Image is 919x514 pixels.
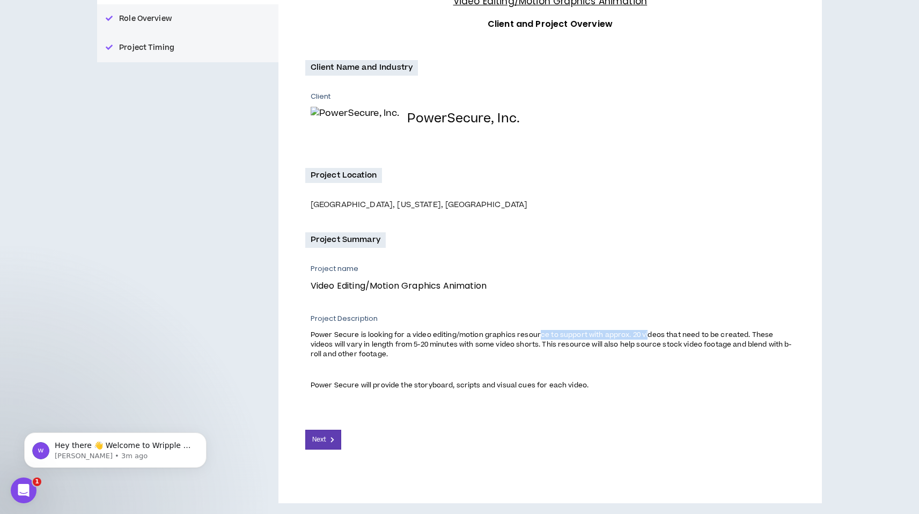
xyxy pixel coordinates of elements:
span: Power Secure is looking for a video editing/motion graphics resource to support with approx. 20 v... [311,330,792,359]
iframe: Intercom notifications message [8,410,223,485]
p: Client [311,92,331,101]
div: [GEOGRAPHIC_DATA], [US_STATE], [GEOGRAPHIC_DATA] [311,199,795,211]
p: Video Editing/Motion Graphics Animation [311,279,787,293]
button: Project Timing [97,33,278,62]
iframe: Intercom live chat [11,478,36,503]
span: Next [312,435,326,445]
p: Client Name and Industry [305,60,418,75]
span: Power Secure will provide the storyboard, scripts and visual cues for each video. [311,380,589,390]
p: Project Location [305,168,382,183]
h4: PowerSecure, Inc. [407,112,520,126]
button: Role Overview [97,4,278,33]
button: Next [305,430,342,450]
p: Project Description [311,314,795,324]
p: Project name [311,264,787,274]
span: 1 [33,478,41,486]
img: PowerSecure, Inc. [311,107,400,131]
p: Project Summary [305,232,386,247]
h3: Client and Project Overview [305,17,795,31]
